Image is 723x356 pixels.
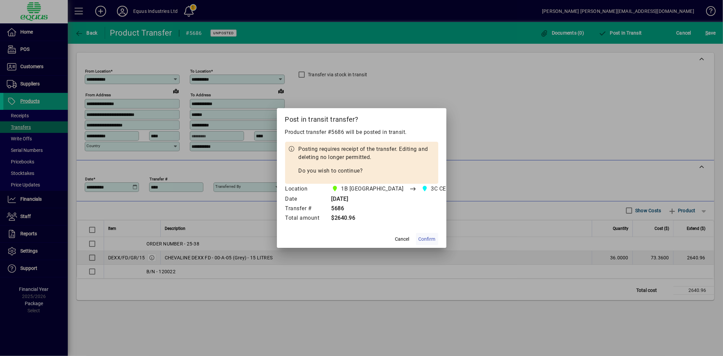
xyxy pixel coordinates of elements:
button: Cancel [391,233,413,245]
td: Transfer # [285,204,326,214]
span: 3C CENTRAL [420,184,467,194]
p: Product transfer #5686 will be posted in transit. [285,128,438,136]
span: Cancel [395,236,409,243]
td: $2640.96 [326,214,477,223]
span: Confirm [419,236,436,243]
td: Total amount [285,214,326,223]
button: Confirm [416,233,438,245]
span: 1B [GEOGRAPHIC_DATA] [341,185,404,193]
h2: Post in transit transfer? [277,108,446,128]
span: 3C CENTRAL [431,185,464,193]
td: [DATE] [326,195,477,204]
p: Posting requires receipt of the transfer. Editing and deleting no longer permitted. [299,145,435,161]
p: Do you wish to continue? [299,167,435,175]
td: 5686 [326,204,477,214]
td: Date [285,195,326,204]
span: 1B BLENHEIM [330,184,406,194]
td: Location [285,184,326,195]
